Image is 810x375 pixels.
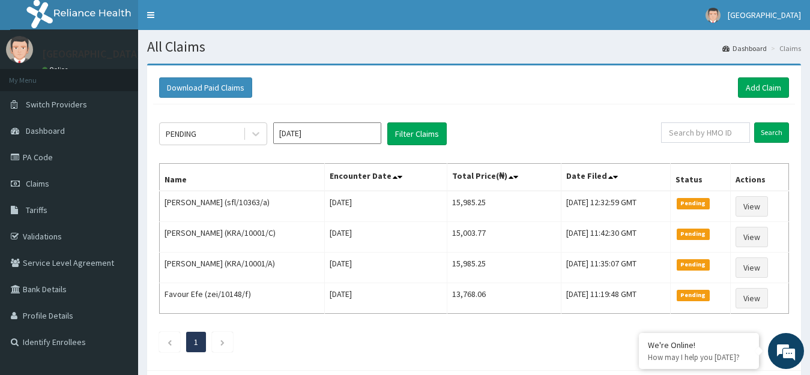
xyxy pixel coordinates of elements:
[447,253,561,283] td: 15,985.25
[160,222,325,253] td: [PERSON_NAME] (KRA/10001/C)
[325,164,447,191] th: Encounter Date
[722,43,767,53] a: Dashboard
[447,164,561,191] th: Total Price(₦)
[738,77,789,98] a: Add Claim
[736,257,768,278] a: View
[160,283,325,314] td: Favour Efe (zei/10148/f)
[26,178,49,189] span: Claims
[26,125,65,136] span: Dashboard
[736,227,768,247] a: View
[736,288,768,308] a: View
[561,164,670,191] th: Date Filed
[754,122,789,143] input: Search
[42,49,141,59] p: [GEOGRAPHIC_DATA]
[728,10,801,20] span: [GEOGRAPHIC_DATA]
[42,65,71,74] a: Online
[561,283,670,314] td: [DATE] 11:19:48 GMT
[447,191,561,222] td: 15,985.25
[325,191,447,222] td: [DATE]
[325,283,447,314] td: [DATE]
[325,253,447,283] td: [DATE]
[561,253,670,283] td: [DATE] 11:35:07 GMT
[220,337,225,347] a: Next page
[671,164,731,191] th: Status
[677,290,710,301] span: Pending
[273,122,381,144] input: Select Month and Year
[677,229,710,239] span: Pending
[561,222,670,253] td: [DATE] 11:42:30 GMT
[731,164,789,191] th: Actions
[159,77,252,98] button: Download Paid Claims
[160,164,325,191] th: Name
[147,39,801,55] h1: All Claims
[661,122,750,143] input: Search by HMO ID
[677,259,710,270] span: Pending
[648,352,750,362] p: How may I help you today?
[447,283,561,314] td: 13,768.06
[447,222,561,253] td: 15,003.77
[166,128,196,140] div: PENDING
[706,8,721,23] img: User Image
[160,191,325,222] td: [PERSON_NAME] (sfl/10363/a)
[677,198,710,209] span: Pending
[561,191,670,222] td: [DATE] 12:32:59 GMT
[387,122,447,145] button: Filter Claims
[6,36,33,63] img: User Image
[736,196,768,217] a: View
[160,253,325,283] td: [PERSON_NAME] (KRA/10001/A)
[768,43,801,53] li: Claims
[194,337,198,347] a: Page 1 is your current page
[648,340,750,350] div: We're Online!
[167,337,172,347] a: Previous page
[325,222,447,253] td: [DATE]
[26,99,87,110] span: Switch Providers
[26,205,47,215] span: Tariffs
